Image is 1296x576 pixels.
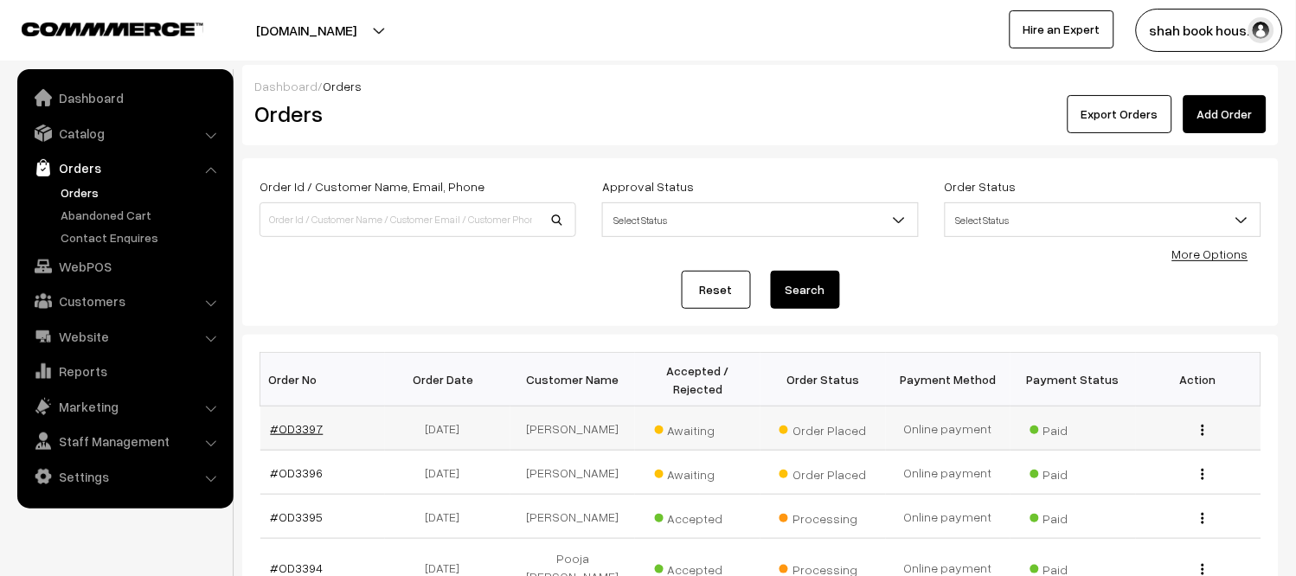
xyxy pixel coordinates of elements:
label: Order Id / Customer Name, Email, Phone [260,177,484,195]
span: Select Status [603,205,918,235]
a: Orders [22,152,228,183]
a: Dashboard [22,82,228,113]
td: [PERSON_NAME] [510,406,636,451]
td: Online payment [886,495,1011,539]
a: Reports [22,355,228,387]
span: Awaiting [655,417,741,439]
span: Paid [1030,505,1117,528]
img: Menu [1202,425,1204,436]
a: Catalog [22,118,228,149]
td: Online payment [886,451,1011,495]
td: [DATE] [385,495,510,539]
a: Staff Management [22,426,228,457]
a: WebPOS [22,251,228,282]
a: Contact Enquires [56,228,228,246]
div: / [254,77,1267,95]
td: [PERSON_NAME] [510,495,636,539]
td: Online payment [886,406,1011,451]
th: Customer Name [510,353,636,406]
span: Paid [1030,417,1117,439]
span: Order Placed [780,461,866,483]
th: Order No [260,353,386,406]
span: Paid [1030,461,1117,483]
a: Marketing [22,391,228,422]
h2: Orders [254,100,574,127]
a: Customers [22,285,228,317]
th: Action [1136,353,1261,406]
span: Accepted [655,505,741,528]
a: Hire an Expert [1010,10,1114,48]
img: user [1248,17,1274,43]
th: Accepted / Rejected [635,353,760,406]
img: Menu [1202,469,1204,480]
td: [DATE] [385,451,510,495]
a: #OD3396 [271,465,324,480]
a: COMMMERCE [22,17,173,38]
span: Select Status [946,205,1261,235]
img: COMMMERCE [22,22,203,35]
span: Orders [323,79,362,93]
span: Order Placed [780,417,866,439]
button: Search [771,271,840,309]
a: Reset [682,271,751,309]
a: Dashboard [254,79,318,93]
td: [DATE] [385,406,510,451]
span: Select Status [602,202,919,237]
a: Website [22,321,228,352]
button: [DOMAIN_NAME] [196,9,417,52]
label: Order Status [945,177,1017,195]
label: Approval Status [602,177,694,195]
a: #OD3394 [271,560,324,575]
a: Settings [22,461,228,492]
th: Order Status [760,353,886,406]
th: Payment Method [886,353,1011,406]
span: Awaiting [655,461,741,483]
img: Menu [1202,564,1204,575]
a: More Options [1172,246,1248,261]
button: shah book hous… [1136,9,1283,52]
input: Order Id / Customer Name / Customer Email / Customer Phone [260,202,576,237]
button: Export Orders [1068,95,1172,133]
th: Payment Status [1010,353,1136,406]
span: Processing [780,505,866,528]
td: [PERSON_NAME] [510,451,636,495]
a: #OD3395 [271,509,324,524]
a: Orders [56,183,228,202]
a: #OD3397 [271,421,324,436]
a: Add Order [1184,95,1267,133]
a: Abandoned Cart [56,206,228,224]
th: Order Date [385,353,510,406]
img: Menu [1202,513,1204,524]
span: Select Status [945,202,1261,237]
